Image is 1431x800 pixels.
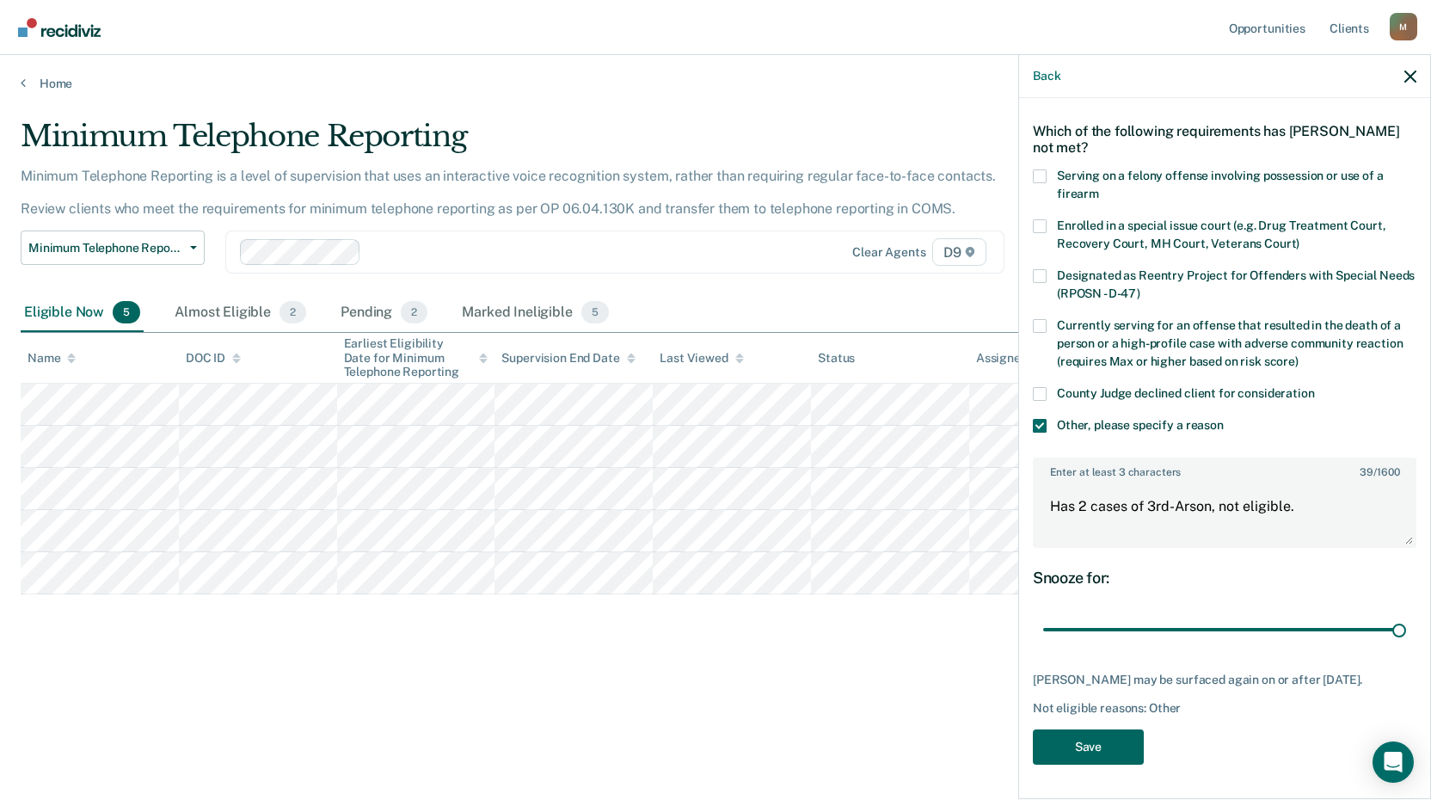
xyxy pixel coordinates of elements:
span: 39 [1360,466,1373,478]
span: 2 [401,301,427,323]
div: Status [818,351,855,366]
span: 5 [113,301,140,323]
span: Designated as Reentry Project for Offenders with Special Needs (RPOSN - D-47) [1057,268,1415,300]
div: Pending [337,294,431,332]
div: Assigned to [976,351,1057,366]
div: DOC ID [186,351,241,366]
div: Minimum Telephone Reporting [21,119,1094,168]
textarea: Has 2 cases of 3rd-Arson, not eligible. [1035,483,1415,546]
span: Enrolled in a special issue court (e.g. Drug Treatment Court, Recovery Court, MH Court, Veterans ... [1057,218,1385,250]
div: [PERSON_NAME] may be surfaced again on or after [DATE]. [1033,673,1416,687]
img: Recidiviz [18,18,101,37]
span: Minimum Telephone Reporting [28,241,183,255]
div: Almost Eligible [171,294,310,332]
span: Currently serving for an offense that resulted in the death of a person or a high-profile case wi... [1057,318,1403,368]
div: Name [28,351,76,366]
div: Supervision End Date [501,351,635,366]
div: Clear agents [852,245,925,260]
a: Home [21,76,1410,91]
div: Open Intercom Messenger [1373,742,1414,783]
span: Serving on a felony offense involving possession or use of a firearm [1057,169,1384,200]
span: County Judge declined client for consideration [1057,386,1315,400]
button: Save [1033,729,1144,765]
span: / 1600 [1360,466,1399,478]
span: D9 [932,238,986,266]
div: Which of the following requirements has [PERSON_NAME] not met? [1033,109,1416,169]
label: Enter at least 3 characters [1035,459,1415,478]
div: Snooze for: [1033,569,1416,588]
div: Last Viewed [660,351,743,366]
div: Marked Ineligible [458,294,612,332]
span: 5 [581,301,609,323]
button: Profile dropdown button [1390,13,1417,40]
div: Eligible Now [21,294,144,332]
span: 2 [279,301,306,323]
div: M [1390,13,1417,40]
span: Other, please specify a reason [1057,418,1224,432]
div: Not eligible reasons: Other [1033,701,1416,716]
button: Back [1033,69,1060,83]
div: Earliest Eligibility Date for Minimum Telephone Reporting [344,336,488,379]
p: Minimum Telephone Reporting is a level of supervision that uses an interactive voice recognition ... [21,168,996,217]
